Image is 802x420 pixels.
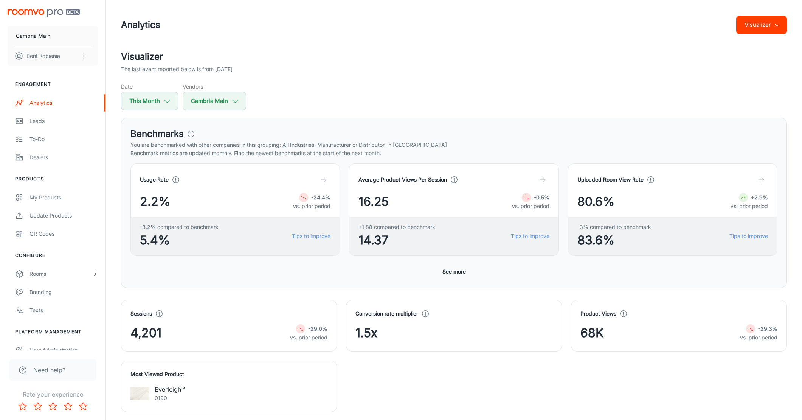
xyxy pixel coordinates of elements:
p: vs. prior period [293,202,330,210]
a: Tips to improve [511,232,549,240]
strong: +2.9% [751,194,768,201]
span: 16.25 [358,193,389,211]
strong: -24.4% [311,194,330,201]
div: Leads [29,117,98,125]
strong: -29.0% [308,325,327,332]
button: Rate 3 star [45,399,60,414]
button: Visualizer [736,16,787,34]
div: Texts [29,306,98,314]
button: See more [439,265,469,278]
h4: Sessions [130,310,152,318]
button: Rate 2 star [30,399,45,414]
p: Benchmark metrics are updated monthly. Find the newest benchmarks at the start of the next month. [130,149,777,157]
p: Berit Kobienia [26,52,60,60]
h5: Date [121,82,178,90]
span: Need help? [33,366,65,375]
p: Everleigh™ [155,385,185,394]
div: Update Products [29,212,98,220]
a: Tips to improve [729,232,768,240]
div: QR Codes [29,230,98,238]
p: vs. prior period [512,202,549,210]
p: vs. prior period [731,202,768,210]
h4: Conversion rate multiplier [355,310,418,318]
button: Cambria Main [8,26,98,46]
h4: Average Product Views Per Session [358,176,447,184]
span: 68K [580,324,604,342]
span: 4,201 [130,324,161,342]
p: 0190 [155,394,185,402]
span: -3.2% compared to benchmark [140,223,219,231]
div: My Products [29,193,98,202]
button: Berit Kobienia [8,46,98,66]
p: Cambria Main [16,32,50,40]
h3: Benchmarks [130,127,184,141]
img: Everleigh™ [130,384,149,403]
p: vs. prior period [290,333,327,342]
p: The last event reported below is from [DATE] [121,65,233,73]
div: To-do [29,135,98,143]
span: 80.6% [577,193,614,211]
h4: Usage Rate [140,176,169,184]
span: +1.88 compared to benchmark [358,223,435,231]
span: 1.5x [355,324,377,342]
strong: -0.5% [534,194,549,201]
h4: Most Viewed Product [130,370,327,378]
h2: Visualizer [121,50,787,64]
h5: Vendors [183,82,246,90]
img: Roomvo PRO Beta [8,9,80,17]
a: Tips to improve [292,232,330,240]
div: Branding [29,288,98,296]
button: Rate 1 star [15,399,30,414]
div: Dealers [29,153,98,162]
p: vs. prior period [740,333,777,342]
span: 83.6% [577,231,651,249]
span: -3% compared to benchmark [577,223,651,231]
button: This Month [121,92,178,110]
button: Rate 4 star [60,399,76,414]
strong: -29.3% [758,325,777,332]
p: Rate your experience [6,390,99,399]
p: You are benchmarked with other companies in this grouping: All Industries, Manufacturer or Distri... [130,141,777,149]
div: Rooms [29,270,92,278]
button: Rate 5 star [76,399,91,414]
span: 5.4% [140,231,219,249]
div: Analytics [29,99,98,107]
div: User Administration [29,346,98,355]
h4: Uploaded Room View Rate [577,176,644,184]
span: 2.2% [140,193,170,211]
h1: Analytics [121,18,160,32]
button: Cambria Main [183,92,246,110]
h4: Product Views [580,310,616,318]
span: 14.37 [358,231,435,249]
